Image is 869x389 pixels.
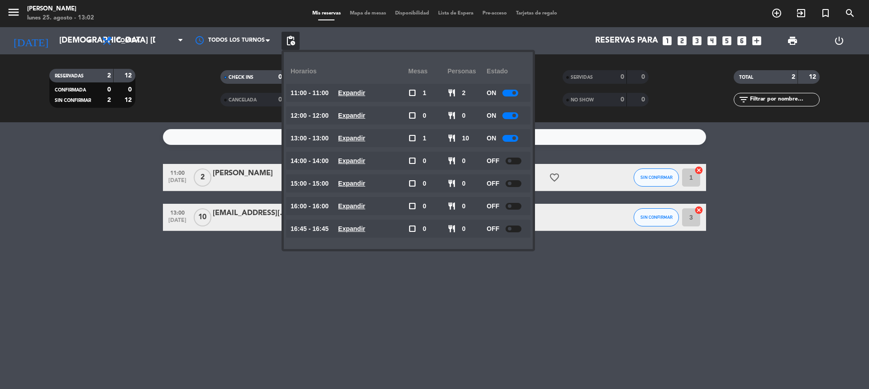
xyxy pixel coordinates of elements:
input: Filtrar por nombre... [749,95,819,105]
strong: 0 [621,74,624,80]
span: ON [487,88,496,98]
i: add_box [751,35,763,47]
span: 1 [423,133,426,144]
span: check_box_outline_blank [408,179,416,187]
span: restaurant [448,134,456,142]
i: looks_4 [706,35,718,47]
div: personas [448,59,487,84]
i: add_circle_outline [771,8,782,19]
span: CHECK INS [229,75,253,80]
span: 0 [462,224,466,234]
span: pending_actions [285,35,296,46]
span: restaurant [448,111,456,120]
span: TOTAL [739,75,753,80]
div: [PERSON_NAME] [27,5,94,14]
div: Horarios [291,59,408,84]
span: 14:00 - 14:00 [291,156,329,166]
span: 0 [462,110,466,121]
span: SERVIDAS [571,75,593,80]
strong: 2 [107,72,111,79]
div: LOG OUT [816,27,862,54]
i: menu [7,5,20,19]
span: 16:00 - 16:00 [291,201,329,211]
span: check_box_outline_blank [408,89,416,97]
i: looks_6 [736,35,748,47]
strong: 0 [621,96,624,103]
u: Expandir [338,225,365,232]
u: Expandir [338,202,365,210]
span: check_box_outline_blank [408,111,416,120]
span: OFF [487,224,499,234]
span: 0 [423,178,426,189]
span: ON [487,133,496,144]
span: 0 [462,178,466,189]
span: restaurant [448,157,456,165]
span: 0 [423,201,426,211]
span: 0 [423,110,426,121]
strong: 0 [128,86,134,93]
u: Expandir [338,112,365,119]
i: [DATE] [7,31,55,51]
span: SIN CONFIRMAR [55,98,91,103]
i: looks_3 [691,35,703,47]
strong: 0 [278,96,282,103]
i: cancel [694,166,703,175]
span: Tarjetas de regalo [511,11,562,16]
span: 1 [423,88,426,98]
i: arrow_drop_down [84,35,95,46]
span: 15:00 - 15:00 [291,178,329,189]
span: ON [487,110,496,121]
strong: 2 [107,97,111,103]
span: 0 [423,156,426,166]
span: CONFIRMADA [55,88,86,92]
span: print [787,35,798,46]
span: RESERVAR MESA [764,5,789,21]
div: Estado [487,59,526,84]
div: [PERSON_NAME] [213,168,290,179]
span: restaurant [448,225,456,233]
span: OFF [487,156,499,166]
span: 11:00 - 11:00 [291,88,329,98]
i: search [845,8,855,19]
strong: 0 [278,74,282,80]
span: [DATE] [166,217,189,228]
span: Reserva especial [813,5,838,21]
span: 0 [423,224,426,234]
i: turned_in_not [820,8,831,19]
span: 11:00 [166,167,189,178]
span: 12:00 - 12:00 [291,110,329,121]
span: CANCELADA [229,98,257,102]
span: check_box_outline_blank [408,202,416,210]
span: BUSCAR [838,5,862,21]
span: Lista de Espera [434,11,478,16]
i: looks_one [661,35,673,47]
span: 13:00 - 13:00 [291,133,329,144]
i: cancel [694,206,703,215]
div: Mesas [408,59,448,84]
span: Comida [117,38,140,44]
span: 10 [194,208,211,226]
strong: 12 [124,72,134,79]
u: Expandir [338,89,365,96]
strong: 12 [124,97,134,103]
span: check_box_outline_blank [408,134,416,142]
u: Expandir [338,157,365,164]
span: SIN CONFIRMAR [640,215,673,220]
span: [DATE] [166,178,189,188]
span: SIN CONFIRMAR [640,175,673,180]
span: NO SHOW [571,98,594,102]
span: check_box_outline_blank [408,225,416,233]
span: 0 [462,201,466,211]
span: 2 [462,88,466,98]
span: Mapa de mesas [345,11,391,16]
strong: 12 [809,74,818,80]
i: favorite_border [549,172,560,183]
span: 10 [462,133,469,144]
div: [EMAIL_ADDRESS][DOMAIN_NAME] [213,207,290,219]
strong: 0 [641,74,647,80]
span: Mis reservas [308,11,345,16]
i: looks_5 [721,35,733,47]
span: Disponibilidad [391,11,434,16]
strong: 0 [641,96,647,103]
span: restaurant [448,89,456,97]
